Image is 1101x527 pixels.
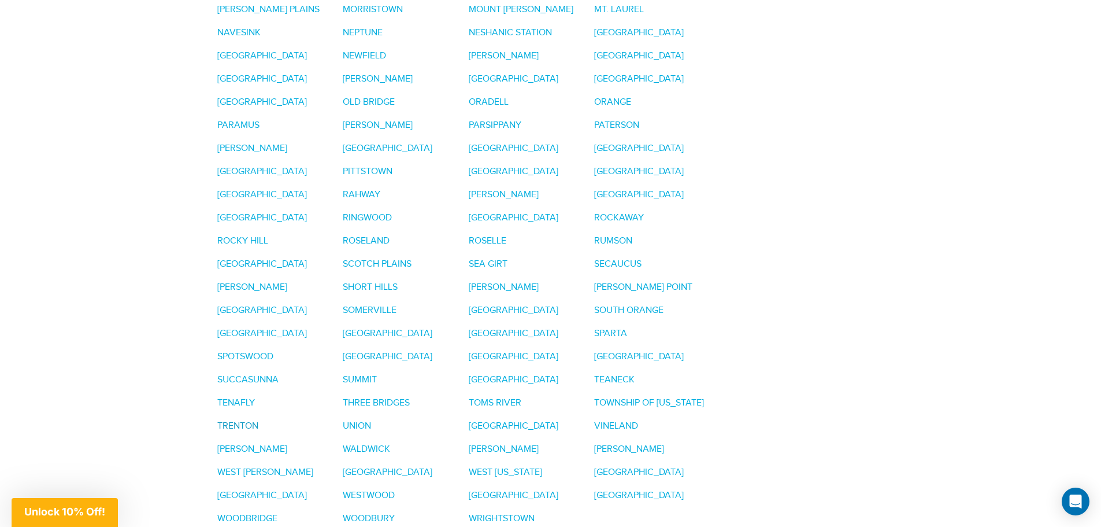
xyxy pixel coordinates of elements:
a: NEPTUNE [343,27,383,38]
a: [GEOGRAPHIC_DATA] [469,305,558,316]
a: WOODBURY [343,513,395,524]
a: WEST [PERSON_NAME] [217,467,313,478]
a: ORANGE [594,97,631,108]
a: [GEOGRAPHIC_DATA] [469,421,558,432]
a: SHORT HILLS [343,282,398,293]
a: MT. LAUREL [594,4,644,15]
a: PARAMUS [217,120,260,131]
a: [GEOGRAPHIC_DATA] [469,351,558,362]
a: [PERSON_NAME] [343,73,413,84]
a: [GEOGRAPHIC_DATA] [594,143,684,154]
a: [PERSON_NAME] [217,143,287,154]
a: VINELAND [594,421,638,432]
a: NESHANIC STATION [469,27,552,38]
a: [GEOGRAPHIC_DATA] [343,143,432,154]
a: RINGWOOD [343,212,392,223]
a: [PERSON_NAME] [217,444,287,455]
a: ROSELAND [343,235,390,246]
a: [PERSON_NAME] [469,50,539,61]
a: MOUNT [PERSON_NAME] [469,4,573,15]
a: NAVESINK [217,27,261,38]
a: SPOTSWOOD [217,351,273,362]
a: [PERSON_NAME] [343,120,413,131]
a: RAHWAY [343,189,380,200]
a: [GEOGRAPHIC_DATA] [594,490,684,501]
a: MORRISTOWN [343,4,403,15]
a: [GEOGRAPHIC_DATA] [594,351,684,362]
div: Unlock 10% Off! [12,498,118,527]
a: RUMSON [594,235,632,246]
a: [GEOGRAPHIC_DATA] [343,351,432,362]
a: SUMMIT [343,374,377,385]
a: NEWFIELD [343,50,386,61]
a: TEANECK [594,374,635,385]
a: [GEOGRAPHIC_DATA] [594,189,684,200]
a: WRIGHTSTOWN [469,513,535,524]
a: [PERSON_NAME] [469,282,539,293]
a: [GEOGRAPHIC_DATA] [594,467,684,478]
a: SCOTCH PLAINS [343,259,412,270]
a: SUCCASUNNA [217,374,279,385]
a: [GEOGRAPHIC_DATA] [217,50,307,61]
a: PITTSTOWN [343,166,392,177]
a: SEA GIRT [469,259,507,270]
a: [GEOGRAPHIC_DATA] [469,166,558,177]
a: [GEOGRAPHIC_DATA] [594,166,684,177]
a: [PERSON_NAME] [469,189,539,200]
a: SOUTH ORANGE [594,305,663,316]
a: SOMERVILLE [343,305,396,316]
a: [GEOGRAPHIC_DATA] [469,490,558,501]
a: [GEOGRAPHIC_DATA] [343,467,432,478]
a: OLD BRIDGE [343,97,395,108]
a: [GEOGRAPHIC_DATA] [469,143,558,154]
div: Open Intercom Messenger [1062,488,1089,515]
a: WALDWICK [343,444,390,455]
a: ORADELL [469,97,509,108]
a: [GEOGRAPHIC_DATA] [217,490,307,501]
a: [PERSON_NAME] [217,282,287,293]
a: [GEOGRAPHIC_DATA] [469,73,558,84]
a: [GEOGRAPHIC_DATA] [217,305,307,316]
a: [GEOGRAPHIC_DATA] [217,97,307,108]
a: ROSELLE [469,235,506,246]
a: [PERSON_NAME] POINT [594,282,692,293]
a: [GEOGRAPHIC_DATA] [217,189,307,200]
a: [GEOGRAPHIC_DATA] [469,212,558,223]
a: [GEOGRAPHIC_DATA] [343,328,432,339]
a: [GEOGRAPHIC_DATA] [469,374,558,385]
a: [GEOGRAPHIC_DATA] [217,328,307,339]
a: WEST [US_STATE] [469,467,542,478]
a: [PERSON_NAME] [594,444,664,455]
a: THREE BRIDGES [343,397,410,408]
a: UNION [343,421,371,432]
a: [GEOGRAPHIC_DATA] [217,166,307,177]
a: PATERSON [594,120,639,131]
a: [PERSON_NAME] PLAINS [217,4,320,15]
a: [GEOGRAPHIC_DATA] [594,27,684,38]
a: SECAUCUS [594,259,642,270]
a: TENAFLY [217,397,255,408]
a: TOWNSHIP OF [US_STATE] [594,397,704,408]
a: TOMS RIVER [469,397,521,408]
a: [GEOGRAPHIC_DATA] [217,259,307,270]
a: [GEOGRAPHIC_DATA] [469,328,558,339]
a: [GEOGRAPHIC_DATA] [217,73,307,84]
a: WOODBRIDGE [217,513,277,524]
a: TRENTON [217,421,258,432]
a: SPARTA [594,328,627,339]
a: PARSIPPANY [469,120,521,131]
a: [GEOGRAPHIC_DATA] [594,73,684,84]
span: Unlock 10% Off! [24,506,105,518]
a: [GEOGRAPHIC_DATA] [594,50,684,61]
a: [GEOGRAPHIC_DATA] [217,212,307,223]
a: WESTWOOD [343,490,395,501]
a: ROCKAWAY [594,212,644,223]
a: [PERSON_NAME] [469,444,539,455]
a: ROCKY HILL [217,235,268,246]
